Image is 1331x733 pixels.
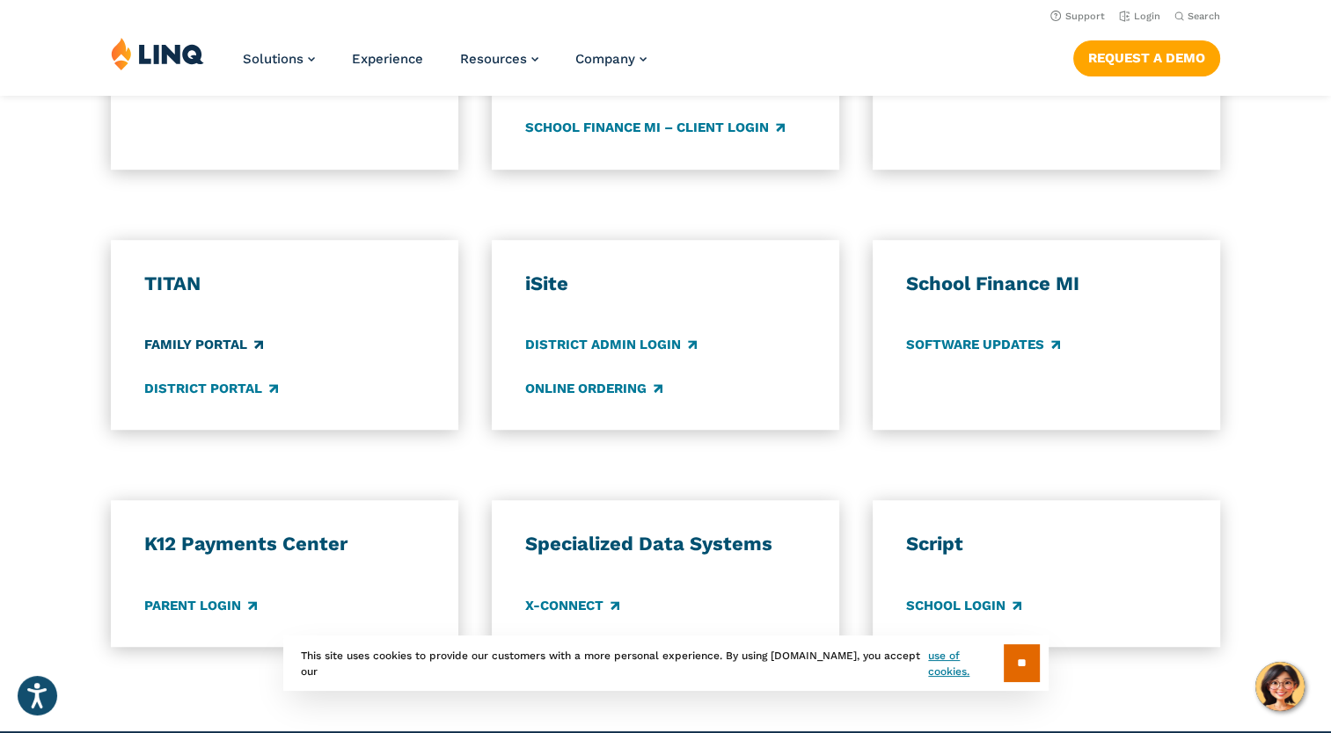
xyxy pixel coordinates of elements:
[525,336,697,355] a: District Admin Login
[575,51,647,67] a: Company
[352,51,423,67] a: Experience
[243,51,303,67] span: Solutions
[460,51,538,67] a: Resources
[243,51,315,67] a: Solutions
[1174,10,1220,23] button: Open Search Bar
[575,51,635,67] span: Company
[144,379,278,398] a: District Portal
[1050,11,1105,22] a: Support
[1119,11,1160,22] a: Login
[906,336,1060,355] a: Software Updates
[525,596,619,615] a: X-Connect
[144,272,425,296] h3: TITAN
[525,532,806,556] h3: Specialized Data Systems
[906,596,1021,615] a: School Login
[1073,40,1220,76] a: Request a Demo
[525,118,785,137] a: School Finance MI – Client Login
[111,37,204,70] img: LINQ | K‑12 Software
[928,648,1003,679] a: use of cookies.
[906,272,1187,296] h3: School Finance MI
[144,596,257,615] a: Parent Login
[1073,37,1220,76] nav: Button Navigation
[243,37,647,95] nav: Primary Navigation
[1188,11,1220,22] span: Search
[144,336,263,355] a: Family Portal
[460,51,527,67] span: Resources
[906,532,1187,556] h3: Script
[144,532,425,556] h3: K12 Payments Center
[283,635,1049,691] div: This site uses cookies to provide our customers with a more personal experience. By using [DOMAIN...
[1255,662,1305,711] button: Hello, have a question? Let’s chat.
[525,379,662,398] a: Online Ordering
[525,272,806,296] h3: iSite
